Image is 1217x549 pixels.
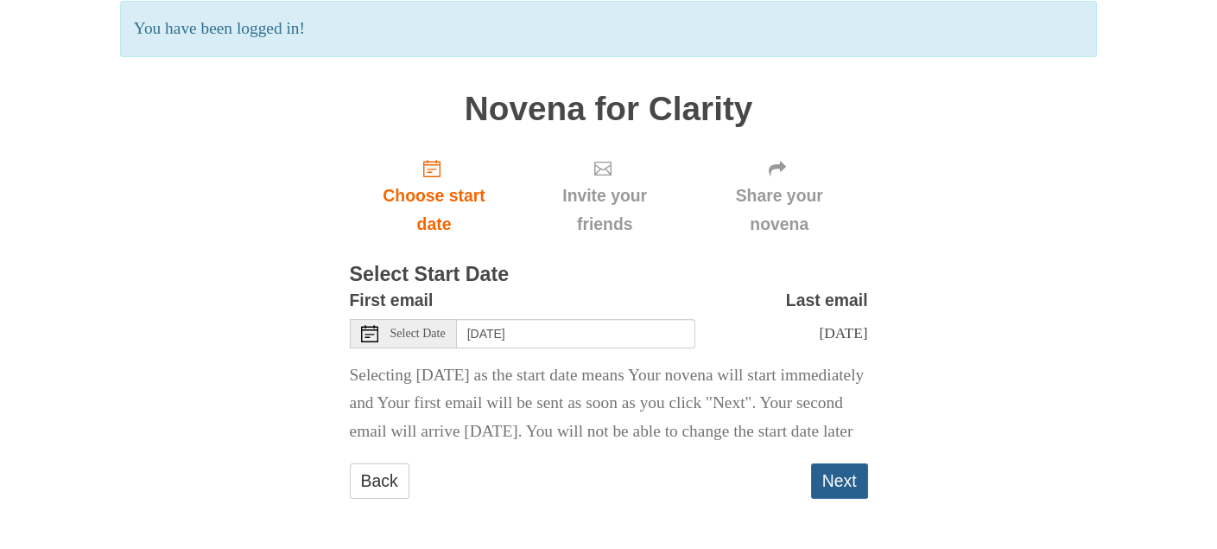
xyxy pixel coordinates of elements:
label: First email [350,286,434,315]
a: Choose start date [350,144,519,247]
a: Back [350,463,409,499]
input: Use the arrow keys to pick a date [457,319,695,348]
span: Choose start date [367,182,502,239]
div: Click "Next" to confirm your start date first. [518,144,690,247]
button: Next [811,463,868,499]
span: Select Date [390,328,446,340]
span: [DATE] [819,324,867,342]
div: Click "Next" to confirm your start date first. [691,144,868,247]
h1: Novena for Clarity [350,91,868,128]
span: Share your novena [708,182,851,239]
span: Invite your friends [536,182,673,239]
p: You have been logged in! [120,1,1097,57]
h3: Select Start Date [350,264,868,286]
p: Selecting [DATE] as the start date means Your novena will start immediately and Your first email ... [350,361,868,447]
label: Last email [786,286,868,315]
